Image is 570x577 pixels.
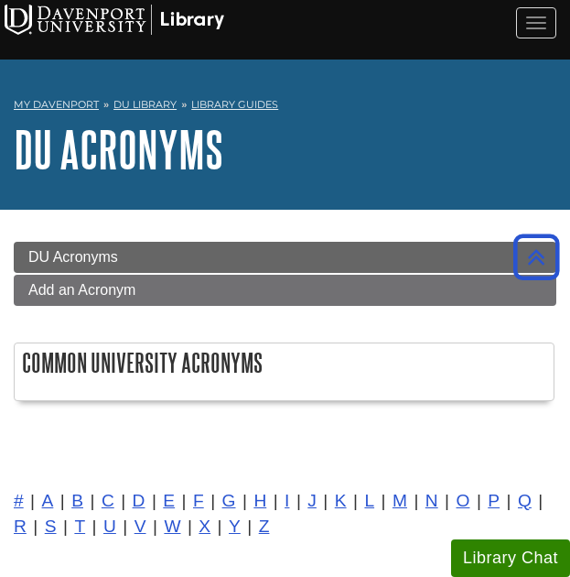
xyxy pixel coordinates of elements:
a: X [199,517,210,536]
a: Library Guides [191,98,278,111]
span: DU Acronyms [28,249,118,265]
a: M [393,491,407,510]
a: L [364,491,374,510]
a: My Davenport [14,97,99,113]
h1: DU Acronyms [14,122,556,177]
a: Back to Top [507,245,565,269]
a: D [133,491,145,510]
a: I [285,491,289,510]
a: # [14,491,24,510]
a: E [163,491,175,510]
a: DU Acronyms [14,242,556,273]
a: N [425,491,438,510]
a: O [457,491,470,510]
img: Davenport University Logo [5,5,224,35]
a: F [193,491,204,510]
a: R [14,517,27,536]
a: H [253,491,266,510]
a: U [103,517,116,536]
a: DU Library [113,98,177,111]
div: Guide Pages [14,242,556,419]
a: Z [259,517,270,536]
a: Y [229,517,241,536]
button: Library Chat [451,539,570,577]
span: Add an Acronym [28,282,135,298]
a: W [164,517,180,536]
a: Q [518,491,532,510]
a: A [42,491,54,510]
h2: Common University Acronyms [15,343,554,382]
a: Add an Acronym [14,275,556,306]
a: K [335,491,347,510]
a: J [307,491,317,510]
a: T [74,517,85,536]
a: S [45,517,57,536]
a: V [134,517,146,536]
a: C [102,491,114,510]
a: B [71,491,83,510]
a: P [488,491,500,510]
a: G [222,491,236,510]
